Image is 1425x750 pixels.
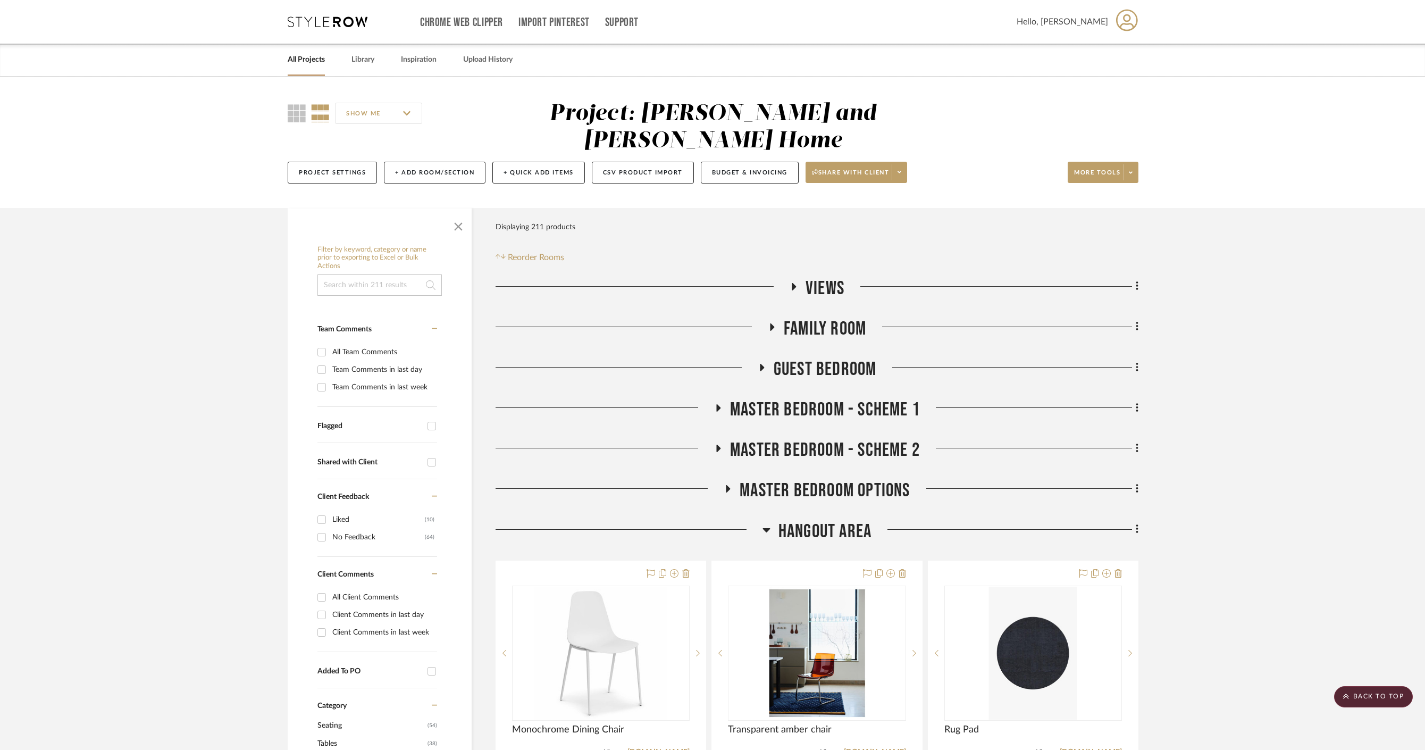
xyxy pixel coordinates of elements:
[806,277,844,300] span: Views
[812,169,890,185] span: Share with client
[288,53,325,67] a: All Projects
[989,587,1077,720] img: Rug Pad
[518,18,590,27] a: Import Pinterest
[425,529,434,546] div: (64)
[1334,686,1413,707] scroll-to-top-button: BACK TO TOP
[728,586,905,720] div: 0
[401,53,437,67] a: Inspiration
[425,511,434,528] div: (10)
[492,162,585,184] button: + Quick Add Items
[317,422,422,431] div: Flagged
[317,716,425,735] span: Seating
[317,493,369,501] span: Client Feedback
[730,398,920,421] span: Master Bedroom - Scheme 1
[332,529,425,546] div: No Feedback
[605,18,639,27] a: Support
[317,246,442,271] h6: Filter by keyword, category or name prior to exporting to Excel or Bulk Actions
[496,216,575,238] div: Displaying 211 products
[592,162,694,184] button: CSV Product Import
[778,520,871,543] span: Hangout Area
[496,251,564,264] button: Reorder Rooms
[1017,15,1108,28] span: Hello, [PERSON_NAME]
[332,624,434,641] div: Client Comments in last week
[317,458,422,467] div: Shared with Client
[332,361,434,378] div: Team Comments in last day
[701,162,799,184] button: Budget & Invoicing
[784,318,866,340] span: Family Room
[351,53,374,67] a: Library
[945,586,1121,720] div: 0
[332,344,434,361] div: All Team Comments
[549,103,876,152] div: Project: [PERSON_NAME] and [PERSON_NAME] Home
[806,162,908,183] button: Share with client
[332,606,434,623] div: Client Comments in last day
[288,162,377,184] button: Project Settings
[740,479,910,502] span: Master Bedroom Options
[534,587,667,720] img: Monochrome Dining Chair
[463,53,513,67] a: Upload History
[774,358,877,381] span: Guest Bedroom
[384,162,485,184] button: + Add Room/Section
[944,724,979,736] span: Rug Pad
[448,214,469,235] button: Close
[750,587,883,720] img: Transparent amber chair
[317,702,347,711] span: Category
[332,589,434,606] div: All Client Comments
[332,511,425,528] div: Liked
[317,667,422,676] div: Added To PO
[317,326,372,333] span: Team Comments
[332,379,434,396] div: Team Comments in last week
[1068,162,1138,183] button: More tools
[317,571,374,578] span: Client Comments
[728,724,832,736] span: Transparent amber chair
[1074,169,1120,185] span: More tools
[420,18,503,27] a: Chrome Web Clipper
[317,274,442,296] input: Search within 211 results
[508,251,564,264] span: Reorder Rooms
[512,724,624,736] span: Monochrome Dining Chair
[730,439,920,462] span: Master Bedroom - Scheme 2
[427,717,437,734] span: (54)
